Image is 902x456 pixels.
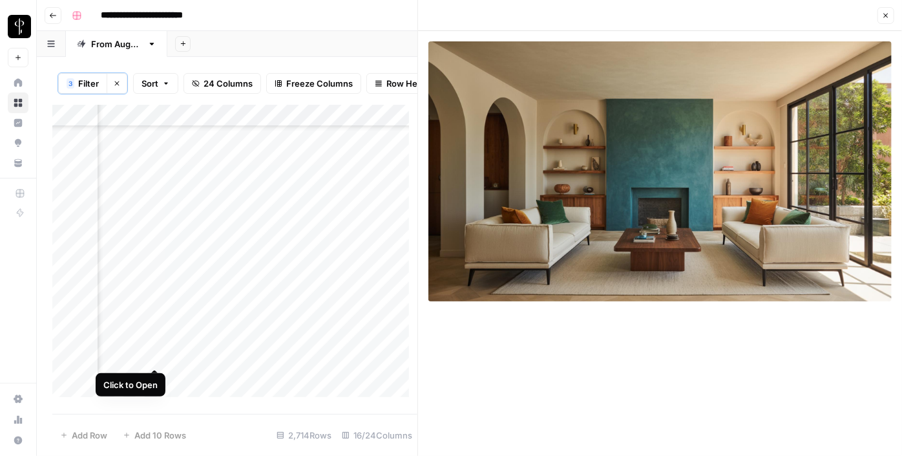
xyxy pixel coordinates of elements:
div: 3 [67,78,74,89]
a: Settings [8,389,28,409]
a: Home [8,72,28,93]
img: Row/Cell [428,41,892,301]
button: Add 10 Rows [115,425,194,446]
button: 3Filter [58,73,107,94]
span: Add Row [72,429,107,442]
a: Insights [8,113,28,133]
button: Row Height [366,73,441,94]
a: Browse [8,92,28,113]
div: 16/24 Columns [337,425,417,446]
span: Add 10 Rows [134,429,186,442]
a: Opportunities [8,133,28,153]
span: Sort [142,77,158,90]
span: Row Height [386,77,433,90]
span: Filter [78,77,99,90]
span: 24 Columns [204,77,253,90]
button: Freeze Columns [266,73,361,94]
a: Usage [8,409,28,430]
button: Add Row [52,425,115,446]
span: Freeze Columns [286,77,353,90]
a: Your Data [8,153,28,173]
span: 3 [68,78,72,89]
div: Click to Open [103,378,158,391]
a: From [DATE] [66,31,167,57]
div: From [DATE] [91,38,142,50]
button: Help + Support [8,430,28,451]
button: 24 Columns [184,73,261,94]
button: Workspace: LP Production Workloads [8,10,28,43]
div: 2,714 Rows [271,425,337,446]
button: Sort [133,73,178,94]
img: LP Production Workloads Logo [8,15,31,38]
